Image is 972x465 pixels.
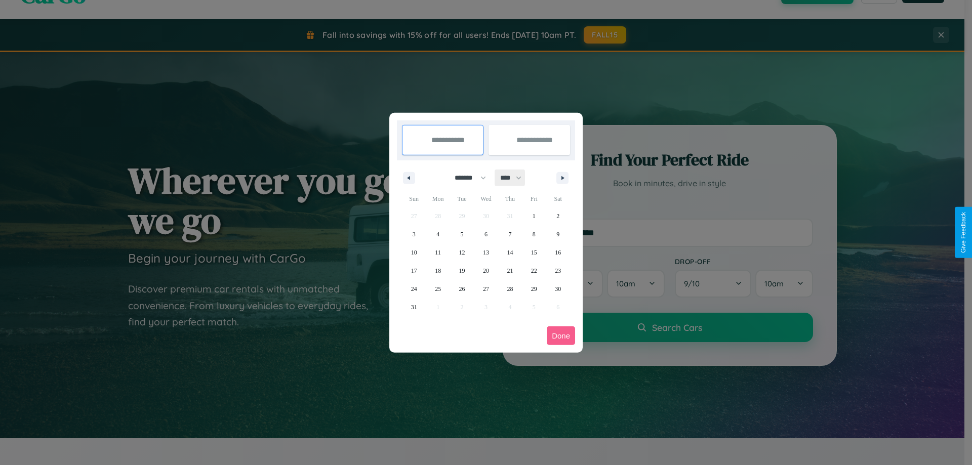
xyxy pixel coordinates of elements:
button: 22 [522,262,546,280]
button: 10 [402,243,426,262]
button: 7 [498,225,522,243]
button: 6 [474,225,498,243]
button: 1 [522,207,546,225]
span: 16 [555,243,561,262]
button: 20 [474,262,498,280]
span: 27 [483,280,489,298]
span: Thu [498,191,522,207]
button: 8 [522,225,546,243]
button: 17 [402,262,426,280]
span: Mon [426,191,450,207]
span: 24 [411,280,417,298]
button: 3 [402,225,426,243]
span: Tue [450,191,474,207]
span: 25 [435,280,441,298]
span: 29 [531,280,537,298]
button: 28 [498,280,522,298]
span: 22 [531,262,537,280]
span: 9 [556,225,559,243]
button: Done [547,326,575,345]
button: 13 [474,243,498,262]
button: 31 [402,298,426,316]
span: 6 [484,225,488,243]
span: 10 [411,243,417,262]
span: Fri [522,191,546,207]
button: 29 [522,280,546,298]
span: 28 [507,280,513,298]
span: 7 [508,225,511,243]
button: 19 [450,262,474,280]
span: 12 [459,243,465,262]
span: 15 [531,243,537,262]
button: 5 [450,225,474,243]
button: 30 [546,280,570,298]
span: 31 [411,298,417,316]
button: 12 [450,243,474,262]
span: 30 [555,280,561,298]
button: 18 [426,262,450,280]
button: 21 [498,262,522,280]
span: 3 [413,225,416,243]
span: 26 [459,280,465,298]
span: 20 [483,262,489,280]
button: 16 [546,243,570,262]
span: 13 [483,243,489,262]
span: 17 [411,262,417,280]
span: Wed [474,191,498,207]
span: 2 [556,207,559,225]
span: Sun [402,191,426,207]
button: 11 [426,243,450,262]
span: 4 [436,225,439,243]
span: 1 [533,207,536,225]
button: 26 [450,280,474,298]
button: 14 [498,243,522,262]
button: 9 [546,225,570,243]
span: 5 [461,225,464,243]
button: 23 [546,262,570,280]
button: 24 [402,280,426,298]
span: 23 [555,262,561,280]
span: 19 [459,262,465,280]
div: Give Feedback [960,212,967,253]
span: 21 [507,262,513,280]
button: 25 [426,280,450,298]
button: 2 [546,207,570,225]
span: Sat [546,191,570,207]
button: 15 [522,243,546,262]
span: 18 [435,262,441,280]
button: 4 [426,225,450,243]
button: 27 [474,280,498,298]
span: 8 [533,225,536,243]
span: 11 [435,243,441,262]
span: 14 [507,243,513,262]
